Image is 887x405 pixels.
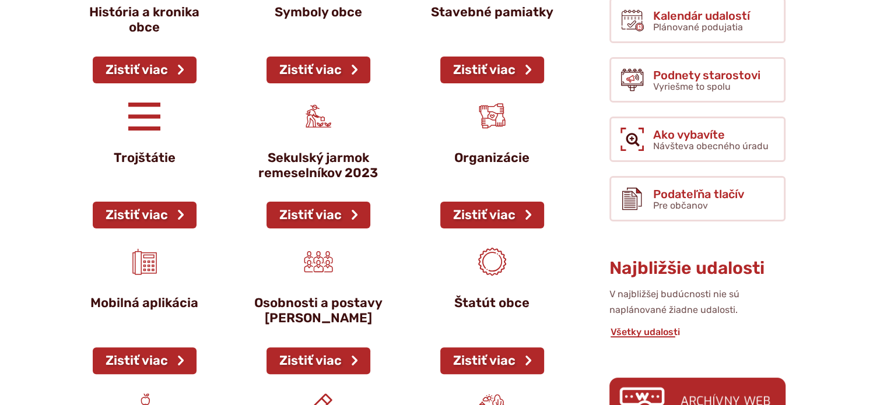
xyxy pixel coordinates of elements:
[253,295,384,326] p: Osobnosti a postavy [PERSON_NAME]
[653,9,750,22] span: Kalendár udalostí
[653,128,769,141] span: Ako vybavíte
[653,81,731,92] span: Vyriešme to spolu
[653,69,760,82] span: Podnety starostovi
[267,57,370,83] a: Zistiť viac
[440,347,544,374] a: Zistiť viac
[653,200,708,211] span: Pre občanov
[426,295,558,311] p: Štatút obce
[440,202,544,228] a: Zistiť viac
[609,259,786,278] h3: Najbližšie udalosti
[267,202,370,228] a: Zistiť viac
[426,150,558,165] p: Organizácie
[440,57,544,83] a: Zistiť viac
[79,295,211,311] p: Mobilná aplikácia
[609,176,786,221] a: Podateľňa tlačív Pre občanov
[653,188,744,200] span: Podateľňa tlačív
[426,5,558,20] p: Stavebné pamiatky
[609,57,786,103] a: Podnety starostovi Vyriešme to spolu
[609,117,786,162] a: Ako vybavíte Návšteva obecného úradu
[653,22,743,33] span: Plánované podujatia
[609,326,681,337] a: Všetky udalosti
[79,5,211,36] p: História a kronika obce
[653,140,769,152] span: Návšteva obecného úradu
[267,347,370,374] a: Zistiť viac
[79,150,211,165] p: Trojštátie
[253,150,384,181] p: Sekulský jarmok remeselníkov 2023
[93,347,197,374] a: Zistiť viac
[253,5,384,20] p: Symboly obce
[609,287,786,318] p: V najbližšej budúcnosti nie sú naplánované žiadne udalosti.
[93,57,197,83] a: Zistiť viac
[93,202,197,228] a: Zistiť viac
